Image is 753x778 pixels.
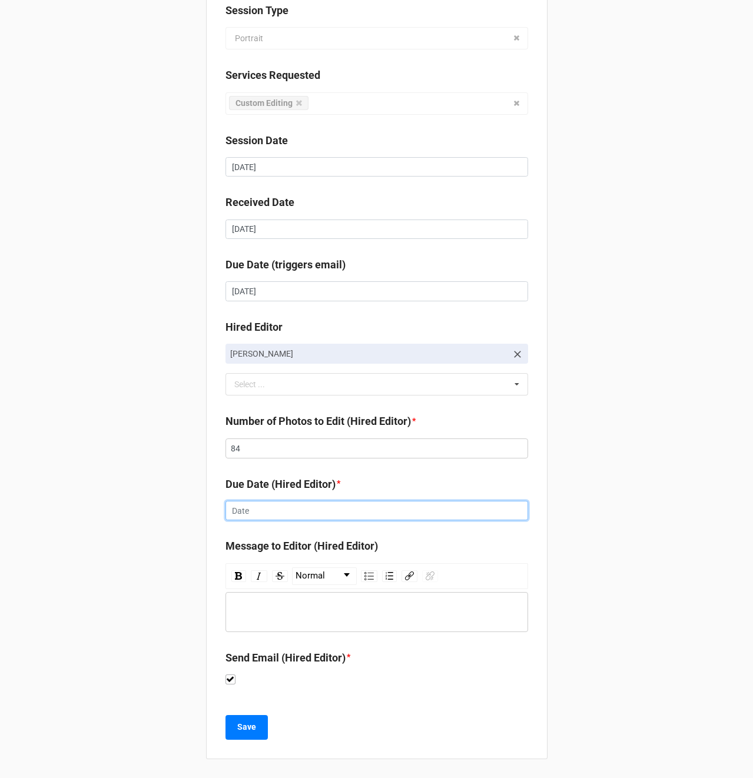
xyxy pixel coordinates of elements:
[293,568,356,584] a: Block Type
[361,570,377,582] div: Unordered
[225,67,320,84] label: Services Requested
[231,606,523,619] div: rdw-editor
[230,348,507,360] p: [PERSON_NAME]
[225,476,336,493] label: Due Date (Hired Editor)
[225,132,288,149] label: Session Date
[359,567,399,585] div: rdw-list-control
[225,563,528,632] div: rdw-wrapper
[272,570,288,582] div: Strikethrough
[225,563,528,589] div: rdw-toolbar
[225,501,528,521] input: Date
[225,2,288,19] label: Session Type
[229,567,290,585] div: rdw-inline-control
[225,157,528,177] input: Date
[225,194,294,211] label: Received Date
[225,281,528,301] input: Date
[225,715,268,740] button: Save
[237,721,256,733] b: Save
[399,567,440,585] div: rdw-link-control
[225,319,283,335] label: Hired Editor
[290,567,359,585] div: rdw-block-control
[422,570,438,582] div: Unlink
[402,570,417,582] div: Link
[225,538,378,554] label: Message to Editor (Hired Editor)
[296,569,325,583] span: Normal
[251,570,267,582] div: Italic
[382,570,397,582] div: Ordered
[231,570,246,582] div: Bold
[292,567,357,585] div: rdw-dropdown
[225,257,346,273] label: Due Date (triggers email)
[225,220,528,240] input: Date
[225,650,346,666] label: Send Email (Hired Editor)
[225,413,411,430] label: Number of Photos to Edit (Hired Editor)
[231,378,282,391] div: Select ...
